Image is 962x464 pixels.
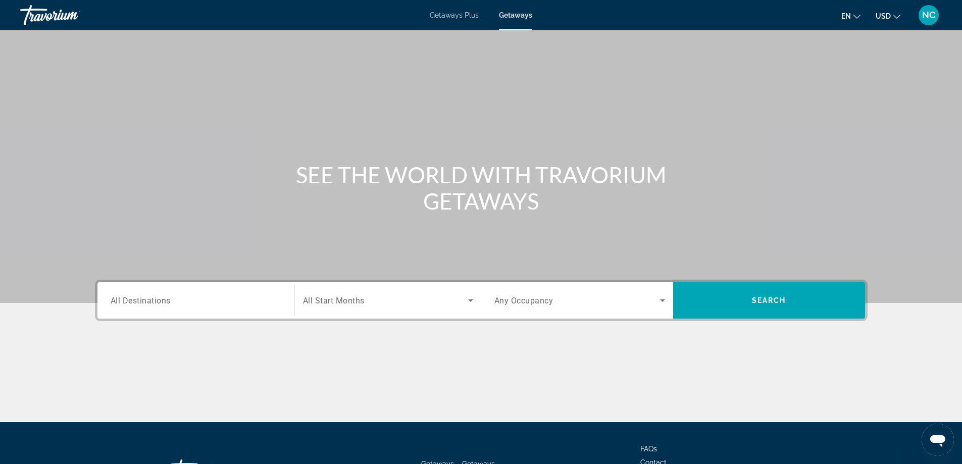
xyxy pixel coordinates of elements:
[97,282,865,319] div: Search widget
[922,10,935,20] span: NC
[752,296,786,304] span: Search
[841,9,860,23] button: Change language
[494,296,553,305] span: Any Occupancy
[640,445,657,453] a: FAQs
[20,2,121,28] a: Travorium
[673,282,865,319] button: Search
[111,295,281,307] input: Select destination
[876,9,900,23] button: Change currency
[841,12,851,20] span: en
[876,12,891,20] span: USD
[292,162,671,214] h1: SEE THE WORLD WITH TRAVORIUM GETAWAYS
[111,295,171,305] span: All Destinations
[499,11,532,19] a: Getaways
[430,11,479,19] a: Getaways Plus
[916,5,942,26] button: User Menu
[303,296,365,305] span: All Start Months
[922,424,954,456] iframe: Button to launch messaging window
